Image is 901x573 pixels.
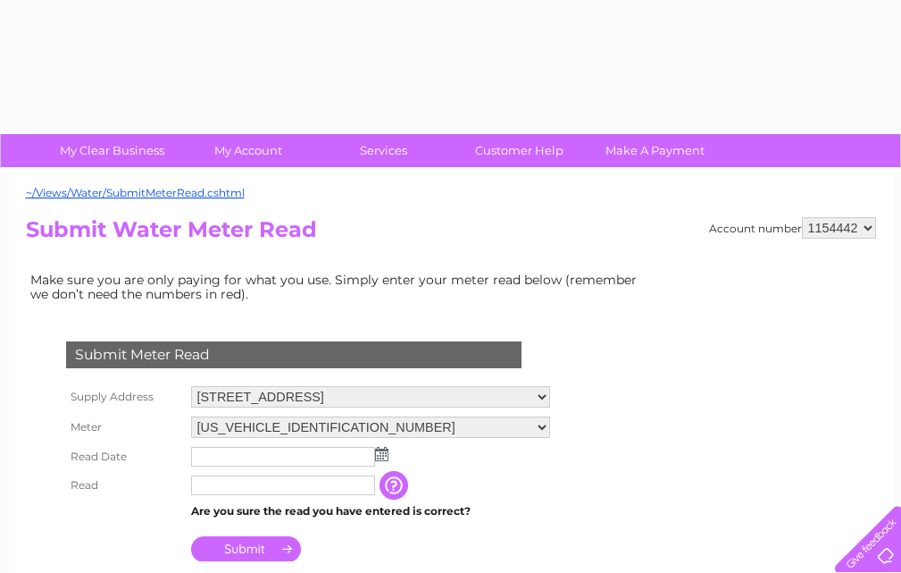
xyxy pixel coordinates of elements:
a: My Clear Business [38,134,186,167]
input: Submit [191,536,301,561]
input: Information [380,471,412,500]
td: Make sure you are only paying for what you use. Simply enter your meter read below (remember we d... [26,268,651,306]
a: My Account [174,134,321,167]
div: Account number [709,217,876,239]
div: Submit Meter Read [66,341,521,368]
th: Supply Address [62,382,187,412]
a: Services [310,134,457,167]
td: Are you sure the read you have entered is correct? [187,500,555,523]
th: Read Date [62,442,187,471]
th: Meter [62,412,187,442]
h2: Submit Water Meter Read [26,217,876,251]
a: ~/Views/Water/SubmitMeterRead.cshtml [26,186,245,199]
th: Read [62,471,187,500]
a: Make A Payment [581,134,729,167]
a: Customer Help [446,134,593,167]
img: ... [375,447,388,461]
